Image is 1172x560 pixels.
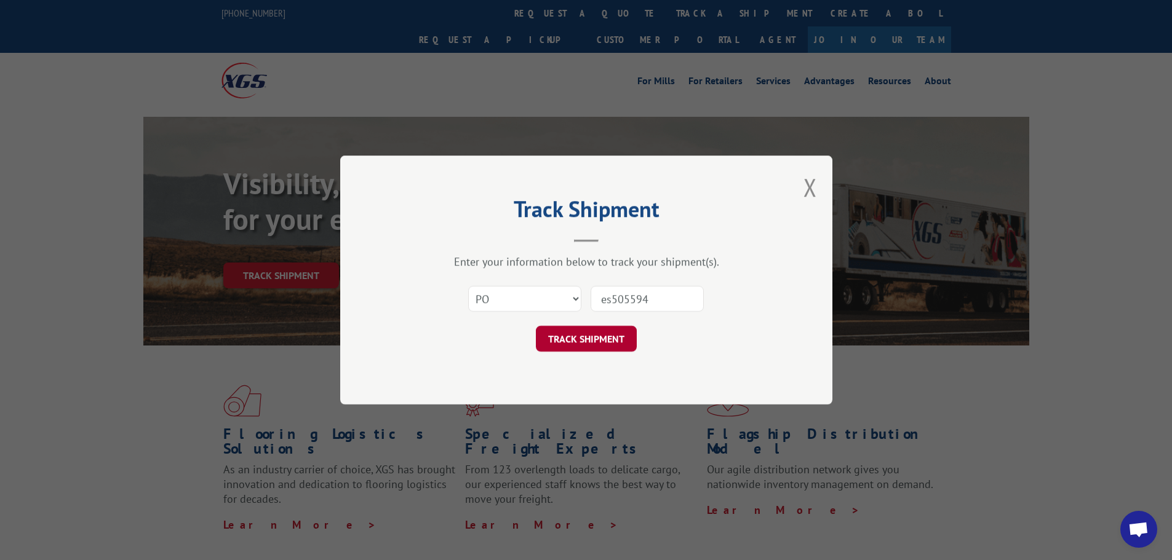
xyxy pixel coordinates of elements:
button: Close modal [803,171,817,203]
div: Open chat [1120,511,1157,548]
div: Enter your information below to track your shipment(s). [402,254,771,269]
h2: Track Shipment [402,200,771,224]
input: Number(s) [591,286,704,312]
button: TRACK SHIPMENT [536,326,637,352]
